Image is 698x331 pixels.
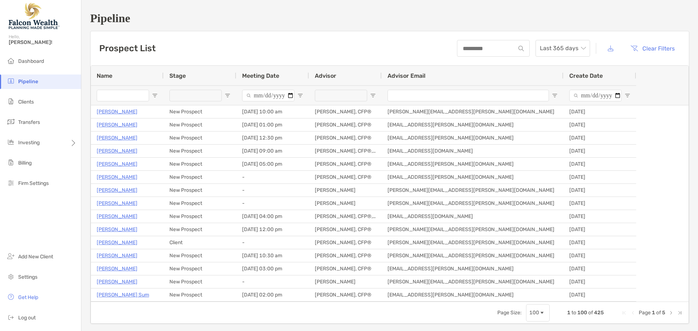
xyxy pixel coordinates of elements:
input: Meeting Date Filter Input [242,90,294,101]
button: Open Filter Menu [625,93,630,98]
span: of [656,310,661,316]
div: Page Size: [497,310,522,316]
span: Advisor Email [388,72,425,79]
input: Advisor Email Filter Input [388,90,549,101]
div: [PERSON_NAME], CFP® [309,249,382,262]
div: [PERSON_NAME][EMAIL_ADDRESS][PERSON_NAME][DOMAIN_NAME] [382,223,563,236]
button: Open Filter Menu [152,93,158,98]
div: [DATE] [563,236,636,249]
span: 1 [567,310,570,316]
a: [PERSON_NAME] [97,277,137,286]
span: 425 [594,310,604,316]
p: [PERSON_NAME] [97,186,137,195]
div: New Prospect [164,223,236,236]
span: Firm Settings [18,180,49,186]
span: of [588,310,593,316]
div: [DATE] [563,288,636,301]
div: Page Size [526,304,550,322]
div: [PERSON_NAME], CFP® [309,223,382,236]
div: New Prospect [164,132,236,144]
a: [PERSON_NAME] [97,120,137,129]
a: [PERSON_NAME] [97,107,137,116]
a: [PERSON_NAME] [97,133,137,142]
div: [PERSON_NAME] [309,275,382,288]
div: [DATE] 10:00 am [236,105,309,118]
div: [DATE] [563,132,636,144]
span: 1 [652,310,655,316]
div: [PERSON_NAME], CFP® [309,288,382,301]
a: [PERSON_NAME] [97,199,137,208]
p: [PERSON_NAME] [97,225,137,234]
span: Settings [18,274,37,280]
div: [DATE] 12:00 pm [236,223,309,236]
div: First Page [621,310,627,316]
div: [PERSON_NAME], CFP® [309,132,382,144]
div: 100 [529,310,539,316]
p: [PERSON_NAME] [97,251,137,260]
img: logout icon [7,313,15,322]
div: [DATE] [563,118,636,131]
div: [DATE] 01:00 pm [236,118,309,131]
button: Open Filter Menu [225,93,230,98]
img: clients icon [7,97,15,106]
div: New Prospect [164,145,236,157]
div: [PERSON_NAME][EMAIL_ADDRESS][PERSON_NAME][DOMAIN_NAME] [382,197,563,210]
span: Transfers [18,119,40,125]
div: [PERSON_NAME] [309,197,382,210]
div: [EMAIL_ADDRESS][PERSON_NAME][DOMAIN_NAME] [382,158,563,170]
img: add_new_client icon [7,252,15,261]
div: [EMAIL_ADDRESS][DOMAIN_NAME] [382,145,563,157]
input: Name Filter Input [97,90,149,101]
p: [PERSON_NAME] [97,146,137,156]
div: - [236,184,309,197]
a: [PERSON_NAME] [97,212,137,221]
img: dashboard icon [7,56,15,65]
div: [PERSON_NAME], CFP®, CFA® [309,210,382,223]
img: input icon [518,46,524,51]
div: [EMAIL_ADDRESS][PERSON_NAME][DOMAIN_NAME] [382,288,563,301]
span: Page [639,310,651,316]
div: [DATE] 10:30 am [236,249,309,262]
div: [DATE] [563,197,636,210]
h1: Pipeline [90,12,689,25]
span: to [571,310,576,316]
div: [EMAIL_ADDRESS][DOMAIN_NAME] [382,210,563,223]
span: Stage [169,72,186,79]
span: [PERSON_NAME]! [9,39,77,45]
div: [EMAIL_ADDRESS][PERSON_NAME][DOMAIN_NAME] [382,132,563,144]
div: New Prospect [164,275,236,288]
button: Open Filter Menu [370,93,376,98]
img: billing icon [7,158,15,167]
span: Pipeline [18,78,38,85]
span: Meeting Date [242,72,279,79]
p: [PERSON_NAME] [97,264,137,273]
a: [PERSON_NAME] [97,160,137,169]
div: New Prospect [164,210,236,223]
a: [PERSON_NAME] Sum [97,290,149,299]
div: [DATE] 12:30 pm [236,132,309,144]
div: Last Page [677,310,683,316]
p: [PERSON_NAME] [97,238,137,247]
div: New Prospect [164,262,236,275]
img: pipeline icon [7,77,15,85]
div: [PERSON_NAME][EMAIL_ADDRESS][PERSON_NAME][DOMAIN_NAME] [382,275,563,288]
p: [PERSON_NAME] [97,173,137,182]
div: [PERSON_NAME], CFP® [309,171,382,183]
div: [DATE] [563,275,636,288]
span: Name [97,72,112,79]
span: Add New Client [18,254,53,260]
div: [DATE] [563,105,636,118]
div: [PERSON_NAME], CFP® [309,105,382,118]
span: Get Help [18,294,38,300]
span: Clients [18,99,34,105]
div: - [236,236,309,249]
div: [DATE] 05:00 pm [236,158,309,170]
div: [PERSON_NAME][EMAIL_ADDRESS][PERSON_NAME][DOMAIN_NAME] [382,184,563,197]
div: New Prospect [164,197,236,210]
div: New Prospect [164,171,236,183]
